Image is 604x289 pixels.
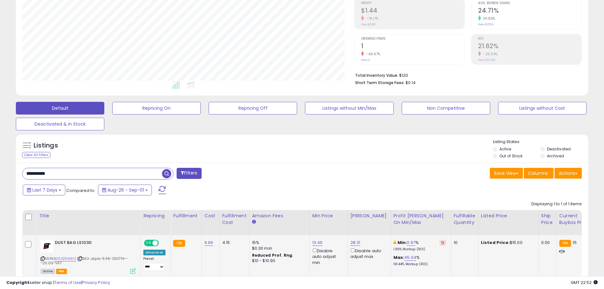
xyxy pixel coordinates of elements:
small: Prev: 6.00% [478,23,493,26]
div: Profit [PERSON_NAME] on Min/Max [393,213,448,226]
div: [PERSON_NAME] [350,213,388,219]
button: Actions [555,168,582,179]
span: 15 [573,240,576,246]
div: 10 [454,240,473,246]
button: Columns [524,168,554,179]
small: Amazon Fees. [252,219,256,225]
span: ON [145,240,153,246]
div: Disable auto adjust max [350,247,386,259]
span: | SKU: ukpla-5.46-250714---20.00-VA7 [41,256,128,266]
p: 191.44% Markup (ROI) [393,262,446,266]
a: 6.66 [205,240,213,246]
div: Fulfillment [173,213,199,219]
span: Ordered Items [361,37,464,41]
strong: Copyright [6,279,29,286]
li: $120 [355,71,577,79]
p: Listing States: [493,139,588,145]
b: Min: [398,240,407,246]
div: $15.00 [481,240,534,246]
h5: Listings [34,141,58,150]
th: The percentage added to the cost of goods (COGS) that forms the calculator for Min & Max prices. [391,210,451,235]
button: Repricing On [112,102,201,115]
div: $0.30 min [252,246,305,251]
label: Active [499,146,511,152]
a: Terms of Use [54,279,81,286]
span: $0.14 [406,80,416,86]
label: Out of Stock [499,153,523,159]
div: Amazon Fees [252,213,307,219]
small: FBA [173,240,185,247]
div: Amazon AI [143,250,166,255]
div: Ship Price [541,213,554,226]
span: 2025-09-9 22:52 GMT [571,279,598,286]
label: Deactivated [547,146,571,152]
button: Deactivated & In Stock [16,118,104,130]
small: Prev: $5.80 [361,23,376,26]
small: -25.53% [481,52,498,56]
img: 21cnVoWRP0L._SL40_.jpg [41,240,53,253]
b: Short Term Storage Fees: [355,80,405,85]
div: Repricing [143,213,168,219]
b: Total Inventory Value: [355,73,398,78]
label: Archived [547,153,564,159]
div: Current Buybox Price [559,213,592,226]
div: Clear All Filters [22,152,50,158]
button: Repricing Off [209,102,297,115]
span: Aug-26 - Sep-01 [107,187,144,193]
b: Max: [393,254,405,260]
h2: 21.62% [478,43,581,51]
div: Displaying 1 to 1 of 1 items [531,201,582,207]
button: Default [16,102,104,115]
div: Fulfillment Cost [222,213,247,226]
button: Listings without Cost [498,102,587,115]
div: % [393,255,446,266]
div: $10 - $10.90 [252,258,305,264]
span: Avg. Buybox Share [478,2,581,5]
b: Listed Price: [481,240,510,246]
span: FBA [56,269,67,274]
b: DUST BAG LS1030 [55,240,132,247]
span: Profit [361,2,464,5]
b: Reduced Prof. Rng. [252,253,294,258]
small: -66.67% [364,52,380,56]
div: 15% [252,240,305,246]
div: Title [39,213,138,219]
h2: 24.71% [478,7,581,16]
button: Last 7 Days [23,185,65,195]
p: 1.95% Markup (ROI) [393,247,446,252]
small: Prev: 29.03% [478,58,495,62]
a: B004Z54XH2 [54,256,76,261]
div: Fulfillable Quantity [454,213,476,226]
a: 28.31 [350,240,360,246]
span: OFF [158,240,168,246]
a: Privacy Policy [82,279,110,286]
span: Last 7 Days [32,187,57,193]
h2: 1 [361,43,464,51]
small: FBA [559,240,571,247]
div: seller snap | | [6,280,110,286]
button: Non Competitive [402,102,490,115]
h2: $1.44 [361,7,464,16]
div: 4.15 [222,240,244,246]
div: % [393,240,446,252]
div: Min Price [312,213,345,219]
span: Columns [528,170,548,176]
span: All listings currently available for purchase on Amazon [41,269,55,274]
a: 45.04 [404,254,416,261]
a: 0.97 [407,240,415,246]
button: Save View [490,168,523,179]
span: Compared to: [66,187,95,194]
small: Prev: 3 [361,58,370,62]
button: Listings without Min/Max [305,102,393,115]
small: -75.17% [364,16,379,21]
div: ASIN: [41,240,136,273]
button: Filters [177,168,201,179]
div: Cost [205,213,217,219]
span: ROI [478,37,581,41]
div: Preset: [143,257,166,271]
div: Listed Price [481,213,536,219]
button: Aug-26 - Sep-01 [98,185,152,195]
div: Disable auto adjust min [312,247,343,266]
small: 311.83% [481,16,495,21]
a: 13.46 [312,240,323,246]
